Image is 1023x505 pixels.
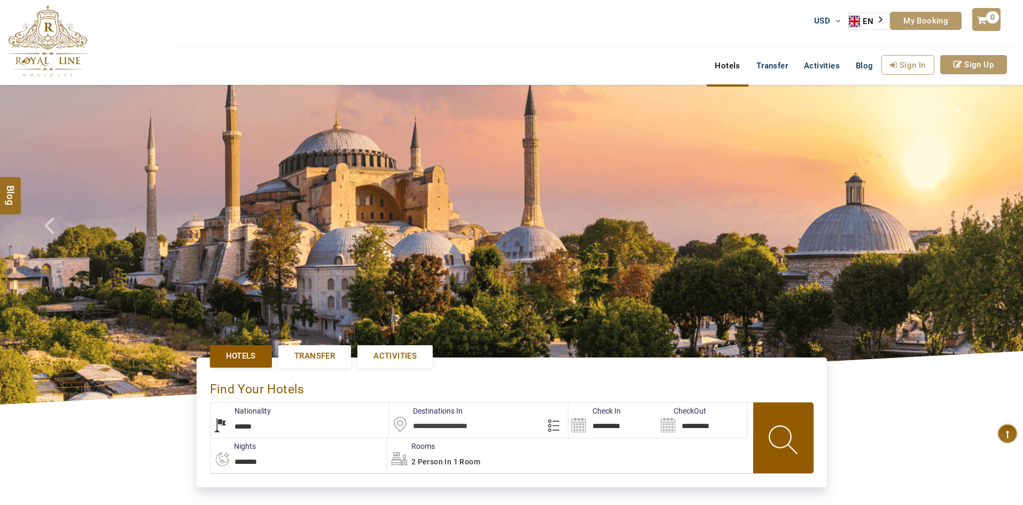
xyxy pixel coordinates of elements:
[294,351,335,362] span: Transfer
[568,403,658,438] input: Search
[658,403,747,438] input: Search
[849,13,889,29] a: EN
[856,61,873,71] span: Blog
[30,85,82,405] a: Check next prev
[890,12,962,30] a: My Booking
[4,185,18,194] span: Blog
[848,55,881,76] a: Blog
[940,55,1007,74] a: Sign Up
[387,441,435,452] label: Rooms
[796,55,848,76] a: Activities
[278,345,351,367] a: Transfer
[568,406,621,416] label: Check In
[986,11,999,24] span: 0
[210,441,256,452] label: nights
[8,5,88,77] img: The Royal Line Holidays
[707,55,748,76] a: Hotels
[972,85,1023,405] a: Check next image
[210,371,814,402] div: Find Your Hotels
[226,351,256,362] span: Hotels
[748,55,796,76] a: Transfer
[357,345,433,367] a: Activities
[411,457,480,466] span: 2 Person in 1 Room
[658,406,706,416] label: CheckOut
[814,16,830,26] span: USD
[881,55,934,75] a: Sign In
[389,406,463,416] label: Destinations In
[210,406,271,416] label: Nationality
[373,351,417,362] span: Activities
[848,13,890,30] div: Language
[848,13,890,30] aside: Language selected: English
[210,345,272,367] a: Hotels
[972,8,1000,31] a: 0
